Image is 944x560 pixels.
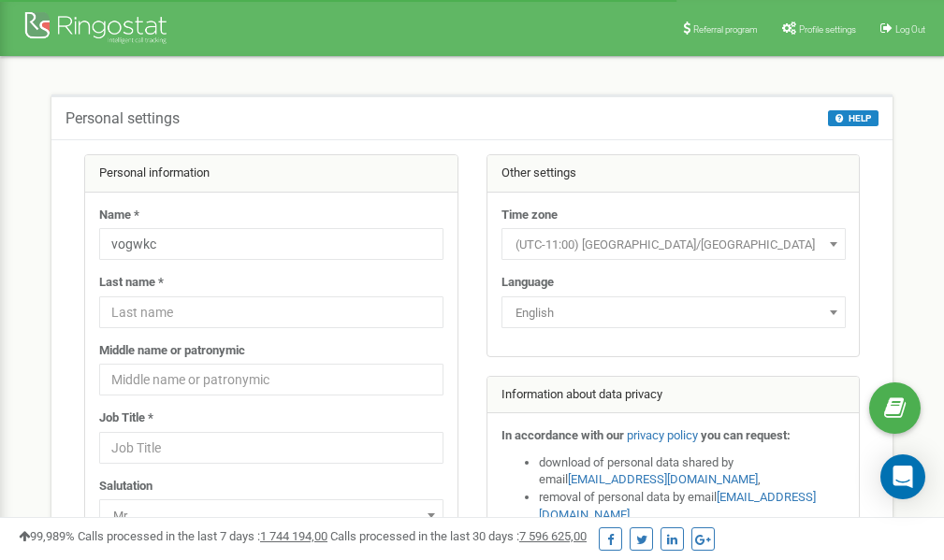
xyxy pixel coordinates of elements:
strong: you can request: [701,428,791,442]
div: Information about data privacy [487,377,860,414]
li: download of personal data shared by email , [539,454,846,489]
label: Job Title * [99,409,153,427]
h5: Personal settings [65,110,180,127]
div: Personal information [85,155,457,193]
u: 1 744 194,00 [260,529,327,543]
span: Referral program [693,24,758,35]
strong: In accordance with our [501,428,624,442]
label: Name * [99,207,139,224]
input: Name [99,228,443,260]
span: Mr. [106,503,437,529]
label: Middle name or patronymic [99,342,245,360]
button: HELP [828,110,879,126]
span: Mr. [99,499,443,531]
span: Log Out [895,24,925,35]
input: Job Title [99,432,443,464]
li: removal of personal data by email , [539,489,846,524]
span: Calls processed in the last 30 days : [330,529,587,543]
span: (UTC-11:00) Pacific/Midway [501,228,846,260]
div: Open Intercom Messenger [880,454,925,499]
div: Other settings [487,155,860,193]
label: Time zone [501,207,558,224]
label: Language [501,274,554,292]
label: Salutation [99,478,152,495]
label: Last name * [99,274,164,292]
span: English [508,300,839,326]
input: Last name [99,296,443,328]
u: 7 596 625,00 [519,529,587,543]
span: English [501,296,846,328]
a: [EMAIL_ADDRESS][DOMAIN_NAME] [568,472,758,486]
input: Middle name or patronymic [99,364,443,395]
a: privacy policy [627,428,698,442]
span: Profile settings [799,24,856,35]
span: 99,989% [19,529,75,543]
span: Calls processed in the last 7 days : [78,529,327,543]
span: (UTC-11:00) Pacific/Midway [508,232,839,258]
